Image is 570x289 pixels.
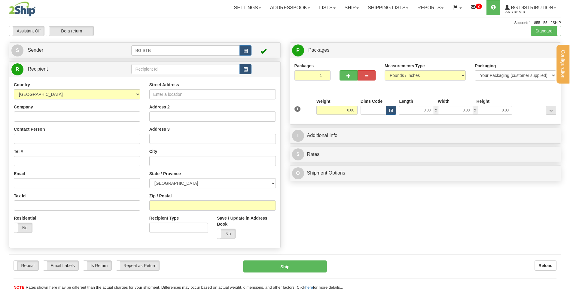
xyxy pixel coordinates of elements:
label: Width [438,98,450,104]
label: Address 2 [149,104,170,110]
label: Assistant Off [9,26,44,36]
label: Repeat [14,261,38,270]
label: Height [476,98,489,104]
a: Addressbook [266,0,315,15]
input: Enter a location [149,89,276,99]
iframe: chat widget [556,114,569,175]
label: Standard [531,26,561,36]
a: Settings [230,0,266,15]
button: Configuration [556,45,569,84]
label: Dims Code [361,98,383,104]
label: Tax Id [14,193,26,199]
input: Recipient Id [131,64,239,74]
span: I [292,130,304,142]
label: Recipient Type [149,215,179,221]
label: Country [14,82,30,88]
label: Do a return [46,26,93,36]
span: BG Distribution [510,5,553,10]
span: x [473,106,477,115]
input: Sender Id [131,45,239,56]
a: Reports [413,0,448,15]
label: Measurements Type [385,63,425,69]
span: 2569 / BG STB [505,9,550,15]
a: Lists [315,0,340,15]
label: Length [399,98,413,104]
a: S Sender [11,44,131,56]
a: IAdditional Info [292,129,559,142]
span: Sender [28,47,43,53]
label: Zip / Postal [149,193,172,199]
label: Packages [294,63,314,69]
button: Reload [535,260,556,271]
label: Email Labels [43,261,78,270]
label: Company [14,104,33,110]
span: x [434,106,438,115]
label: State / Province [149,171,181,177]
label: Tel # [14,148,23,154]
a: OShipment Options [292,167,559,179]
a: P Packages [292,44,559,56]
img: logo2569.jpg [9,2,35,17]
span: R [11,63,23,75]
a: BG Distribution 2569 / BG STB [500,0,561,15]
label: Packaging [475,63,496,69]
span: 1 [294,106,301,112]
div: Support: 1 - 855 - 55 - 2SHIP [9,20,561,26]
b: Reload [538,263,553,268]
label: Weight [316,98,330,104]
label: Residential [14,215,36,221]
sup: 2 [476,4,482,9]
label: Address 3 [149,126,170,132]
a: R Recipient [11,63,118,75]
label: Contact Person [14,126,45,132]
label: No [217,229,235,239]
span: O [292,167,304,179]
a: $Rates [292,148,559,161]
label: Is Return [83,261,111,270]
label: Email [14,171,25,177]
span: S [11,44,23,56]
div: ... [546,106,556,115]
span: Packages [308,47,329,53]
label: Repeat as Return [116,261,159,270]
label: Save / Update in Address Book [217,215,276,227]
span: $ [292,148,304,160]
a: Shipping lists [363,0,413,15]
label: City [149,148,157,154]
button: Ship [243,260,326,272]
label: No [14,223,32,233]
span: Recipient [28,66,48,71]
a: Ship [340,0,363,15]
a: 2 [466,0,486,15]
span: P [292,44,304,56]
label: Street Address [149,82,179,88]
